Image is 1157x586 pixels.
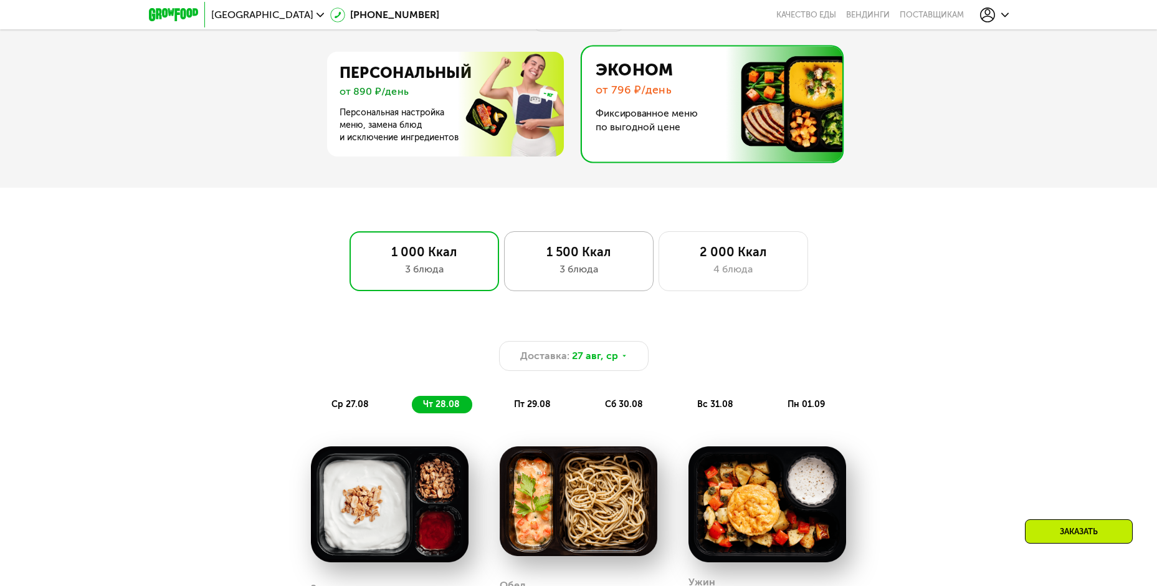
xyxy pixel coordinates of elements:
div: 4 блюда [672,262,795,277]
div: поставщикам [900,10,964,20]
span: пн 01.09 [788,399,825,410]
span: пт 29.08 [514,399,551,410]
a: Качество еды [776,10,836,20]
a: [PHONE_NUMBER] [330,7,439,22]
span: Доставка: [520,348,569,363]
div: 3 блюда [517,262,640,277]
div: 3 блюда [363,262,486,277]
div: 2 000 Ккал [672,244,795,259]
div: 1 500 Ккал [517,244,640,259]
span: сб 30.08 [605,399,643,410]
span: чт 28.08 [423,399,460,410]
a: Вендинги [846,10,890,20]
span: [GEOGRAPHIC_DATA] [211,10,313,20]
span: ср 27.08 [331,399,369,410]
div: 1 000 Ккал [363,244,486,259]
span: 27 авг, ср [572,348,618,363]
div: Заказать [1025,519,1133,544]
span: вс 31.08 [697,399,733,410]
